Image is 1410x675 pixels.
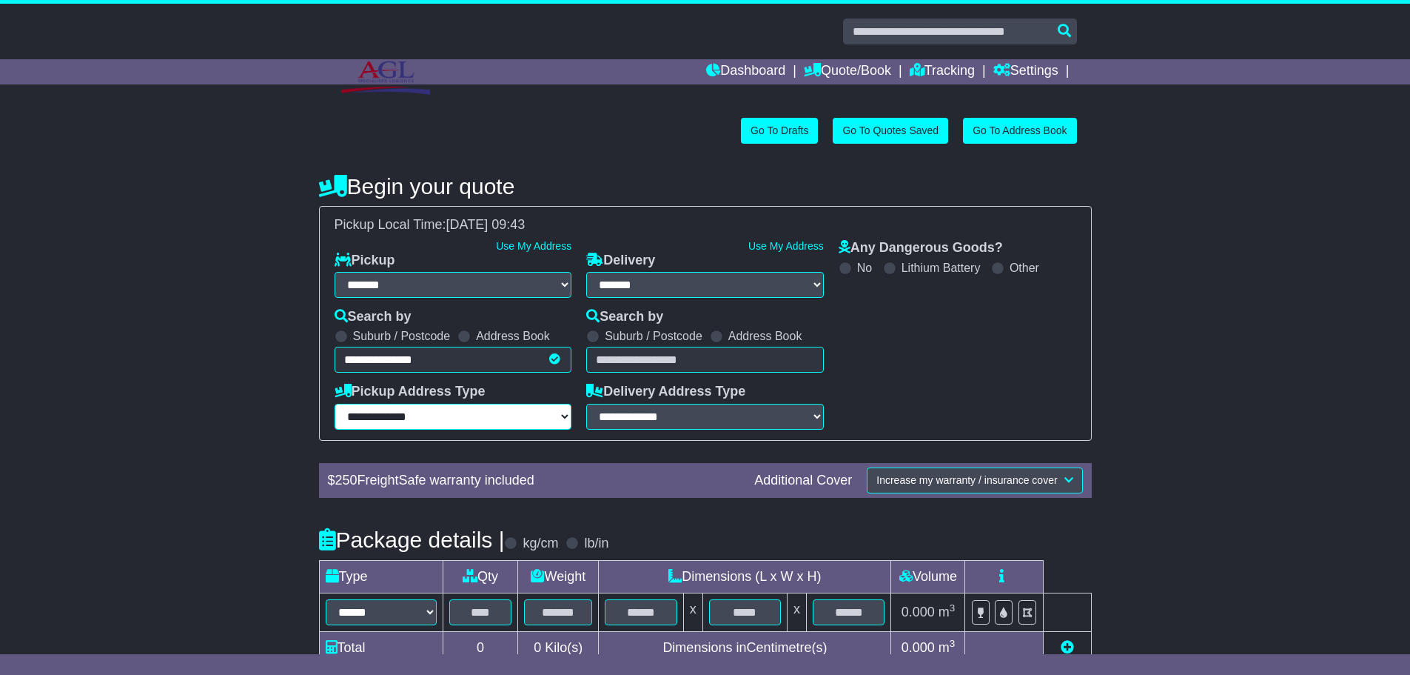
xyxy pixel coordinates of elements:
h4: Package details | [319,528,505,552]
a: Tracking [910,59,975,84]
span: 0.000 [902,640,935,655]
span: m [939,640,956,655]
sup: 3 [950,602,956,614]
a: Use My Address [748,240,824,252]
a: Use My Address [496,240,571,252]
sup: 3 [950,638,956,649]
span: 0 [534,640,541,655]
div: $ FreightSafe warranty included [320,473,748,489]
div: Additional Cover [747,473,859,489]
label: Other [1010,261,1039,275]
label: Search by [586,309,663,325]
label: Search by [335,309,412,325]
span: 250 [335,473,357,488]
label: lb/in [584,536,608,552]
label: Pickup [335,253,395,269]
h4: Begin your quote [319,174,1092,199]
a: Add new item [1061,640,1074,655]
label: Address Book [728,329,802,343]
label: Suburb / Postcode [353,329,451,343]
td: 0 [443,631,518,664]
label: Address Book [476,329,550,343]
label: kg/cm [523,536,558,552]
td: Type [319,560,443,593]
span: [DATE] 09:43 [446,217,526,232]
a: Go To Address Book [963,118,1076,144]
a: Quote/Book [804,59,891,84]
label: Delivery [586,253,655,269]
td: Total [319,631,443,664]
a: Settings [993,59,1058,84]
label: No [857,261,872,275]
a: Go To Drafts [741,118,818,144]
label: Lithium Battery [902,261,981,275]
td: Volume [891,560,965,593]
div: Pickup Local Time: [327,217,1084,233]
td: Dimensions in Centimetre(s) [599,631,891,664]
a: Dashboard [706,59,785,84]
span: m [939,605,956,619]
button: Increase my warranty / insurance cover [867,468,1082,493]
td: Qty [443,560,518,593]
label: Suburb / Postcode [605,329,702,343]
label: Pickup Address Type [335,384,486,400]
a: Go To Quotes Saved [833,118,948,144]
td: Weight [518,560,599,593]
td: x [788,593,807,631]
label: Any Dangerous Goods? [839,240,1003,256]
span: 0.000 [902,605,935,619]
td: Kilo(s) [518,631,599,664]
td: Dimensions (L x W x H) [599,560,891,593]
td: x [683,593,702,631]
label: Delivery Address Type [586,384,745,400]
span: Increase my warranty / insurance cover [876,474,1057,486]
